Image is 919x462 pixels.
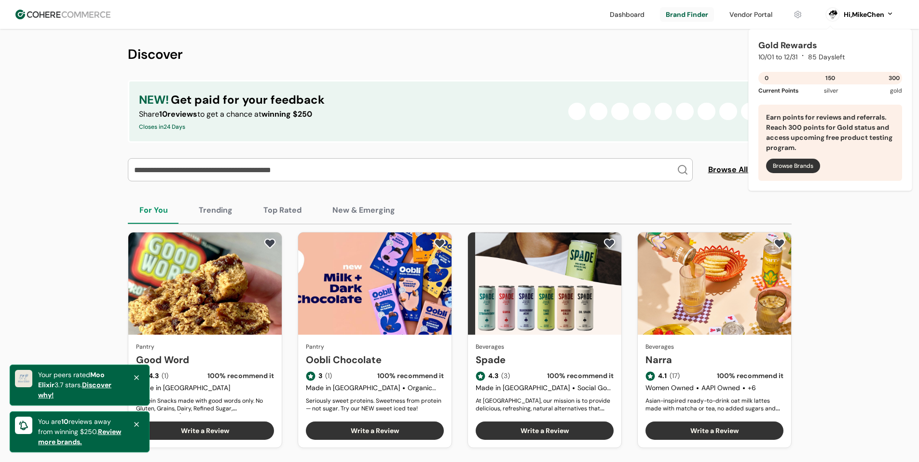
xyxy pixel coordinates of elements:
span: 10 [61,417,69,426]
button: Trending [187,197,244,224]
div: Hi, MikeChen [844,10,884,20]
button: Write a Review [476,421,614,440]
div: 10/01 to 12/31 85 Days left [758,52,902,62]
button: add to favorite [262,236,278,251]
div: gold [864,86,902,95]
span: NEW! [139,91,169,109]
button: Write a Review [306,421,444,440]
a: Narra [645,353,783,367]
button: Hi,MikeChen [844,10,894,20]
button: add to favorite [771,236,787,251]
a: Spade [476,353,614,367]
button: add to favorite [432,236,448,251]
a: You are10reviews away from winning $250.Review more brands. [38,417,121,446]
span: to get a chance at [197,109,261,119]
button: For You [128,197,179,224]
button: Browse Brands [766,159,820,173]
button: add to favorite [602,236,617,251]
div: 300 [886,72,902,84]
p: Earn points for reviews and referrals. Reach 300 points for Gold status and access upcoming free ... [766,112,894,153]
div: silver [824,86,864,95]
button: Write a Review [136,421,274,440]
p: Gold Rewards [758,39,817,52]
div: 0 [758,72,775,84]
div: Current Points [758,86,824,95]
div: 150 [822,72,838,84]
a: Oobli Chocolate [306,353,444,367]
span: Share [139,109,159,119]
img: Cohere Logo [15,10,110,19]
span: Discover [128,45,183,63]
a: Your peers ratedMoo Elixir3.7 stars.Discover why! [38,370,111,399]
span: winning $250 [261,109,312,119]
a: Browse All Brands [708,164,792,176]
div: Closes in 24 Days [139,122,325,132]
span: Get paid for your feedback [171,91,325,109]
button: New & Emerging [321,197,407,224]
span: 10 reviews [159,109,197,119]
span: Browse All Brands [708,164,776,176]
button: Write a Review [645,421,783,440]
a: Good Word [136,353,274,367]
svg: 0 percent [825,7,840,22]
button: Top Rated [252,197,313,224]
